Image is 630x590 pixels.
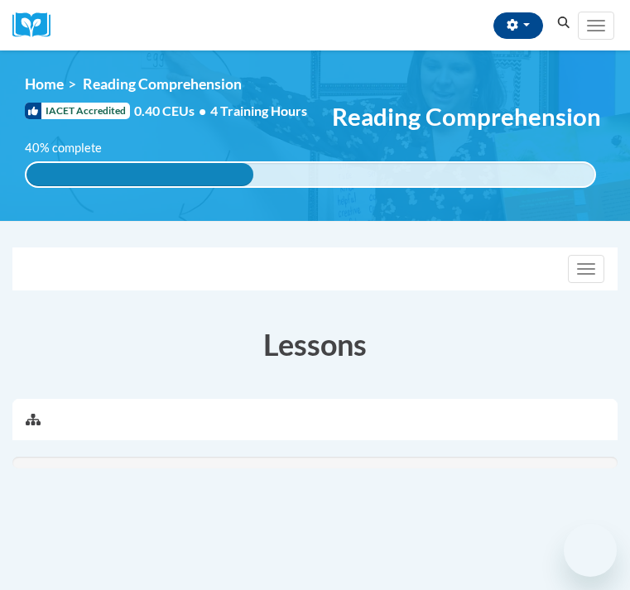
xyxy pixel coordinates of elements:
[134,102,210,120] span: 0.40 CEUs
[564,524,617,577] iframe: Button to launch messaging window
[12,12,62,38] a: Cox Campus
[551,13,576,33] button: Search
[12,324,618,365] h3: Lessons
[493,12,543,39] button: Account Settings
[25,75,64,93] a: Home
[332,102,601,131] span: Reading Comprehension
[12,12,62,38] img: Logo brand
[25,103,130,119] span: IACET Accredited
[83,75,242,93] span: Reading Comprehension
[210,103,307,118] span: 4 Training Hours
[199,103,206,118] span: •
[26,163,253,186] div: 40% complete
[25,139,120,157] label: 40% complete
